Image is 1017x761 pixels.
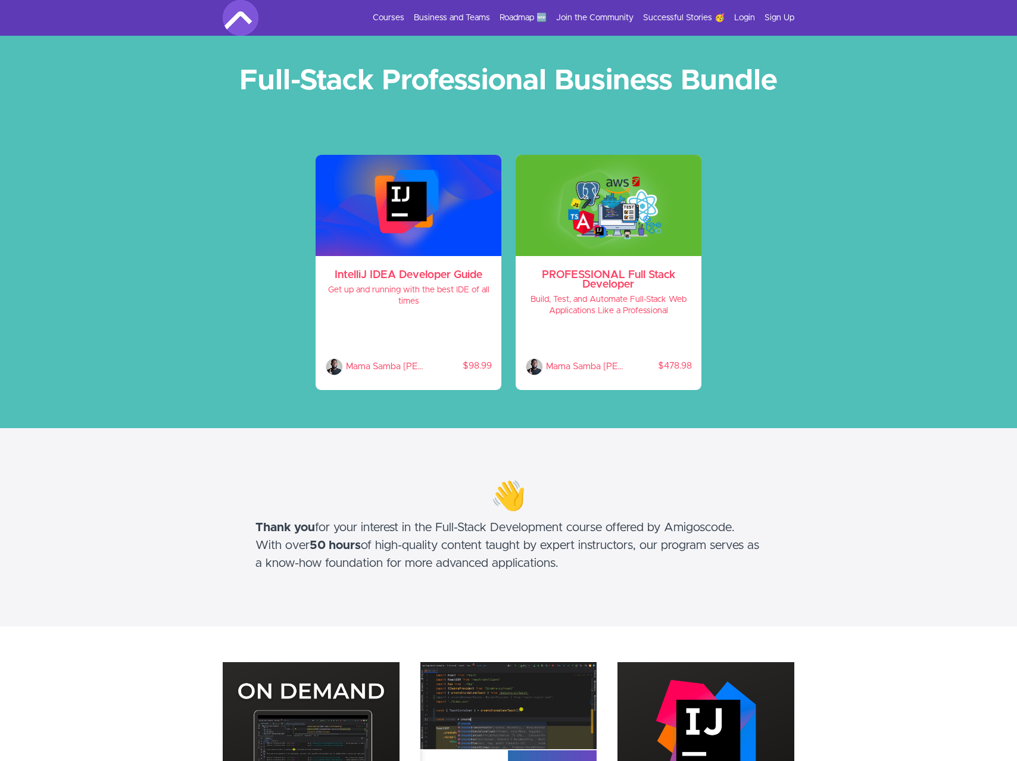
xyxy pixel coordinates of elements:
h4: Build, Test, and Automate Full-Stack Web Applications Like a Professional [525,294,692,317]
a: Sign Up [765,12,794,24]
p: Mama Samba Braima Nelson [346,358,425,376]
a: IntelliJ IDEA Developer Guide Get up and running with the best IDE of all times Mama Samba Braima... [316,155,501,390]
img: WPzdydpSLWzi0DE2vtpQ_full-stack-professional.png [516,155,701,256]
h4: Get up and running with the best IDE of all times [325,285,492,307]
strong: 50 hours [310,539,361,551]
span: 👋 [491,483,526,512]
a: Business and Teams [414,12,490,24]
img: Mama Samba Braima Nelson [325,358,343,376]
h5: for your interest in the Full-Stack Development course offered by Amigoscode. With over of high-q... [255,519,762,572]
h3: PROFESSIONAL Full Stack Developer [525,270,692,289]
strong: Full-Stack Professional Business Bundle [239,67,778,95]
a: PROFESSIONAL Full Stack Developer Build, Test, and Automate Full-Stack Web Applications Like a Pr... [516,155,701,390]
a: Join the Community [556,12,634,24]
a: Successful Stories 🥳 [643,12,725,24]
a: Courses [373,12,404,24]
strong: Thank you [255,522,315,534]
img: feaUWTbQhKblocKl2ZaW_Screenshot+2024-06-17+at+17.32.02.png [316,155,501,256]
p: $478.98 [625,360,692,372]
p: $98.99 [425,360,492,372]
p: Mama Samba Braima Nelson [546,358,625,376]
h3: IntelliJ IDEA Developer Guide [325,270,492,280]
a: Login [734,12,755,24]
img: Mama Samba Braima Nelson [525,358,543,376]
a: Roadmap 🆕 [500,12,547,24]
